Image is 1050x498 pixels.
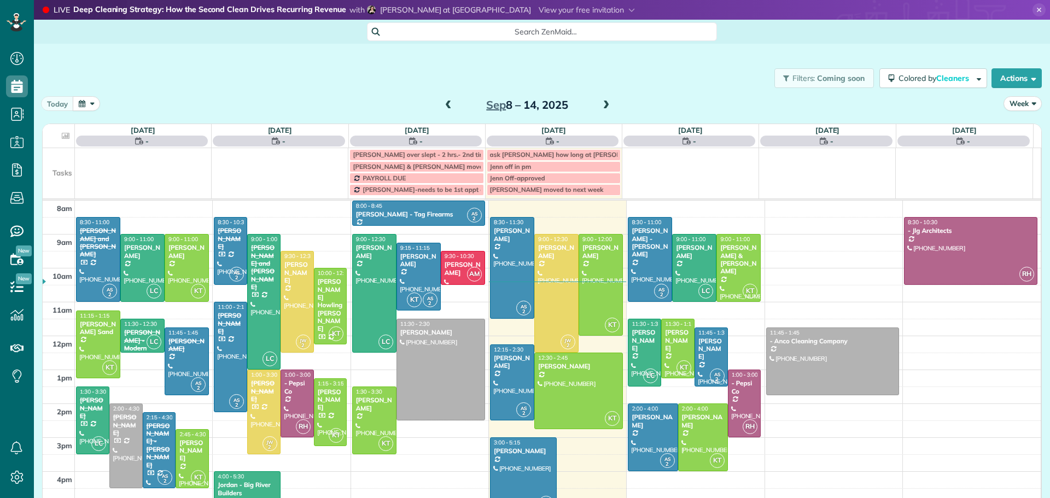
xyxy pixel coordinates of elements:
[113,413,139,437] div: [PERSON_NAME]
[356,388,382,395] span: 1:30 - 3:30
[80,312,109,319] span: 11:15 - 1:15
[195,380,201,386] span: AS
[282,136,285,147] span: -
[486,98,506,112] span: Sep
[296,341,310,351] small: 2
[444,261,482,277] div: [PERSON_NAME]
[632,405,658,412] span: 2:00 - 4:00
[521,303,527,309] span: AS
[631,413,674,429] div: [PERSON_NAME]
[217,227,244,250] div: [PERSON_NAME]
[378,436,393,451] span: KT
[218,303,247,310] span: 11:00 - 2:15
[168,329,198,336] span: 11:45 - 1:45
[493,447,553,455] div: [PERSON_NAME]
[710,453,725,468] span: KT
[230,400,243,411] small: 2
[16,273,32,284] span: New
[102,360,117,375] span: KT
[57,238,72,247] span: 9am
[329,326,343,341] span: KT
[378,335,393,349] span: LC
[57,204,72,213] span: 8am
[268,126,293,134] a: [DATE]
[494,346,523,353] span: 12:15 - 2:30
[191,470,206,485] span: KT
[698,337,725,361] div: [PERSON_NAME]
[103,290,116,300] small: 2
[678,126,703,134] a: [DATE]
[493,227,531,243] div: [PERSON_NAME]
[693,136,696,147] span: -
[91,436,106,451] span: LC
[490,185,604,194] span: [PERSON_NAME] moved to next week
[564,337,571,343] span: JW
[769,337,896,345] div: - Anco Cleaning Company
[643,368,658,383] span: LC
[80,388,106,395] span: 1:30 - 3:30
[952,126,977,134] a: [DATE]
[317,278,344,333] div: [PERSON_NAME] Howling [PERSON_NAME]
[353,150,488,159] span: [PERSON_NAME] over slept - 2 hrs.- 2nd time
[538,354,568,361] span: 12:30 - 2:45
[367,5,376,14] img: beth-eldredge-a5cc9a71fb1d8fab7c4ee739256b8bd288b61453731f163689eb4f94e1bbedc0.jpg
[710,374,724,385] small: 2
[147,284,161,298] span: LC
[538,244,575,260] div: [PERSON_NAME]
[427,295,433,301] span: AS
[605,411,620,426] span: KT
[632,219,661,226] span: 8:30 - 11:00
[631,227,669,259] div: [PERSON_NAME] - [PERSON_NAME]
[743,284,757,298] span: KT
[732,371,758,378] span: 1:00 - 3:00
[1004,96,1042,111] button: Week
[605,318,620,332] span: KT
[400,329,482,336] div: [PERSON_NAME]
[556,136,559,147] span: -
[467,267,482,282] span: AM
[217,312,244,335] div: [PERSON_NAME]
[41,96,74,111] button: today
[57,475,72,484] span: 4pm
[266,439,273,445] span: JW
[936,73,971,83] span: Cleaners
[665,320,695,327] span: 11:30 - 1:15
[250,379,277,403] div: [PERSON_NAME]
[263,442,277,453] small: 2
[79,320,117,336] div: [PERSON_NAME] Sand
[400,320,430,327] span: 11:30 - 2:30
[490,150,645,159] span: ask [PERSON_NAME] how long at [PERSON_NAME]
[363,185,500,194] span: [PERSON_NAME]-needs to be 1st appt of day.
[907,227,1034,235] div: - Jlg Architects
[124,236,154,243] span: 9:00 - 11:00
[356,202,382,209] span: 8:00 - 8:45
[1019,267,1034,282] span: RH
[296,419,311,434] span: RH
[493,354,531,370] div: [PERSON_NAME]
[991,68,1042,88] button: Actions
[145,136,149,147] span: -
[57,441,72,450] span: 3pm
[284,253,314,260] span: 9:30 - 12:30
[52,306,72,314] span: 11am
[52,272,72,280] span: 10am
[353,162,512,171] span: [PERSON_NAME] & [PERSON_NAME] moved -[DATE]
[770,329,800,336] span: 11:45 - 1:45
[541,126,566,134] a: [DATE]
[73,4,346,16] strong: Deep Cleaning Strategy: How the Second Clean Drives Recurring Revenue
[168,244,206,260] div: [PERSON_NAME]
[471,210,477,216] span: AS
[676,236,705,243] span: 9:00 - 11:00
[817,73,865,83] span: Coming soon
[561,341,575,351] small: 2
[714,371,720,377] span: AS
[158,476,172,487] small: 2
[168,236,198,243] span: 9:00 - 11:00
[731,379,758,395] div: - Pepsi Co
[262,351,277,366] span: LC
[124,329,161,360] div: [PERSON_NAME] - Modern Eyes
[284,379,311,395] div: - Pepsi Co
[538,362,620,370] div: [PERSON_NAME]
[675,244,713,260] div: [PERSON_NAME]
[681,413,725,429] div: [PERSON_NAME]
